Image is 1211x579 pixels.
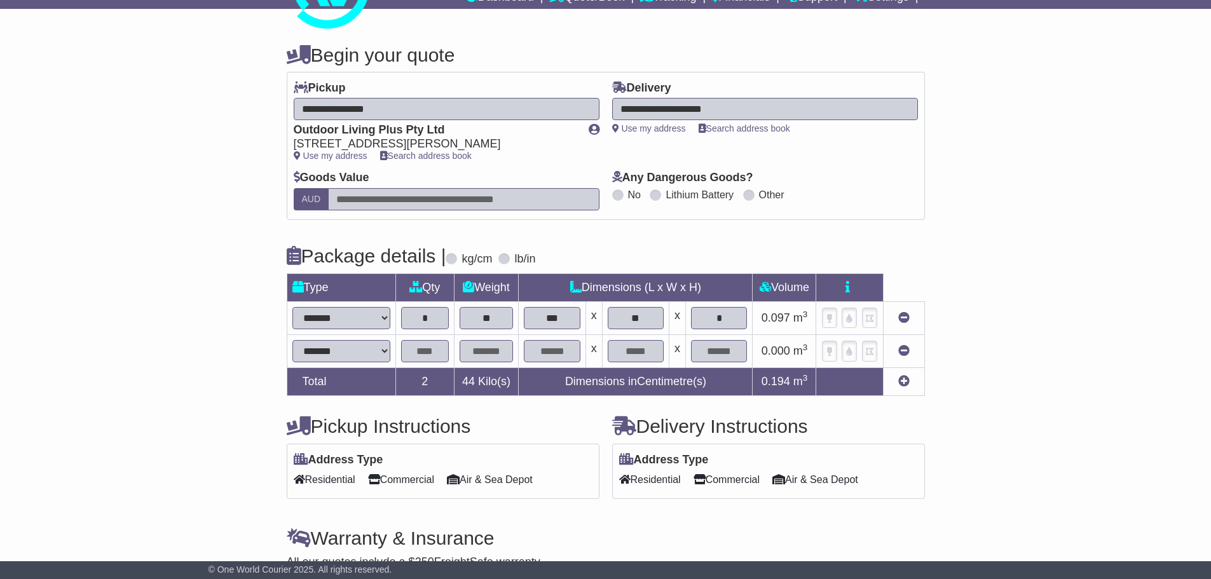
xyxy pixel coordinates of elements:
span: 44 [462,375,475,388]
td: Qty [396,273,455,301]
h4: Warranty & Insurance [287,528,925,548]
span: © One World Courier 2025. All rights reserved. [209,564,392,575]
sup: 3 [803,373,808,383]
label: kg/cm [462,252,492,266]
td: x [585,334,602,367]
label: Address Type [294,453,383,467]
span: Commercial [368,470,434,489]
td: x [669,334,686,367]
a: Add new item [898,375,910,388]
sup: 3 [803,343,808,352]
td: Total [287,367,396,395]
label: No [628,189,641,201]
label: AUD [294,188,329,210]
a: Remove this item [898,344,910,357]
sup: 3 [803,310,808,319]
span: 0.000 [762,344,790,357]
td: Volume [753,273,816,301]
span: Commercial [694,470,760,489]
span: Residential [294,470,355,489]
label: Other [759,189,784,201]
h4: Delivery Instructions [612,416,925,437]
label: lb/in [514,252,535,266]
td: Type [287,273,396,301]
td: x [585,301,602,334]
h4: Pickup Instructions [287,416,599,437]
td: 2 [396,367,455,395]
h4: Begin your quote [287,44,925,65]
span: m [793,344,808,357]
td: Dimensions in Centimetre(s) [519,367,753,395]
span: Air & Sea Depot [447,470,533,489]
span: Air & Sea Depot [772,470,858,489]
label: Address Type [619,453,709,467]
td: Weight [454,273,519,301]
span: 250 [415,555,434,568]
span: 0.097 [762,311,790,324]
td: x [669,301,686,334]
h4: Package details | [287,245,446,266]
div: All our quotes include a $ FreightSafe warranty. [287,555,925,569]
a: Search address book [699,123,790,133]
label: Any Dangerous Goods? [612,171,753,185]
span: 0.194 [762,375,790,388]
div: Outdoor Living Plus Pty Ltd [294,123,576,137]
label: Goods Value [294,171,369,185]
a: Search address book [380,151,472,161]
a: Use my address [612,123,686,133]
span: m [793,311,808,324]
td: Dimensions (L x W x H) [519,273,753,301]
a: Use my address [294,151,367,161]
label: Lithium Battery [666,189,734,201]
label: Pickup [294,81,346,95]
div: [STREET_ADDRESS][PERSON_NAME] [294,137,576,151]
span: m [793,375,808,388]
td: Kilo(s) [454,367,519,395]
label: Delivery [612,81,671,95]
span: Residential [619,470,681,489]
a: Remove this item [898,311,910,324]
